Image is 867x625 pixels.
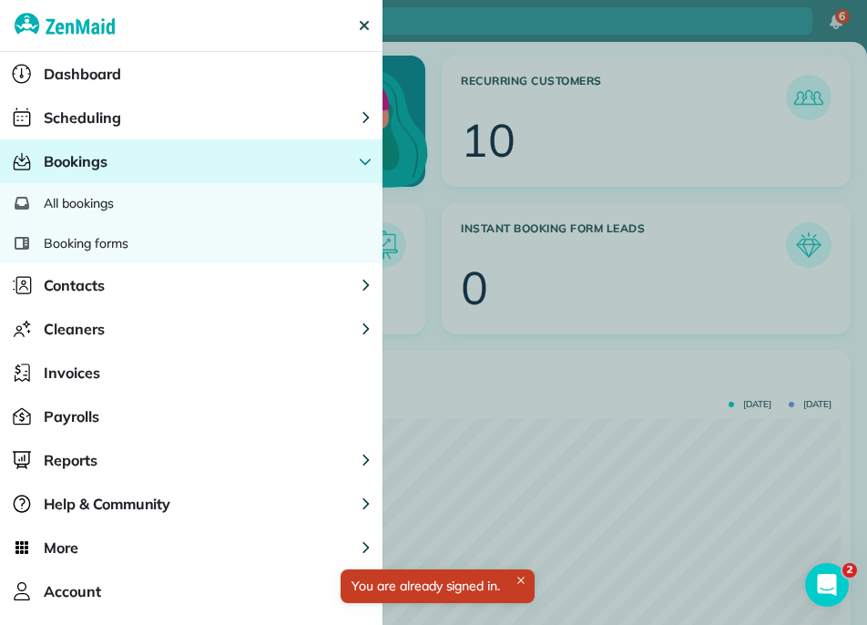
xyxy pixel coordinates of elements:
span: Cleaners [44,318,105,340]
span: More [44,537,78,558]
span: Scheduling [44,107,121,128]
span: Account [44,580,101,602]
span: Dashboard [44,63,121,85]
span: Help & Community [44,493,170,515]
span: All bookings [44,194,114,212]
div: You are already signed in. [341,569,535,603]
iframe: Intercom live chat [805,563,849,607]
span: 2 [842,563,857,578]
span: Payrolls [44,405,99,427]
span: Reports [44,449,97,471]
span: Contacts [44,274,105,296]
span: Booking forms [44,234,128,252]
span: Bookings [44,150,107,172]
span: Invoices [44,362,100,384]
